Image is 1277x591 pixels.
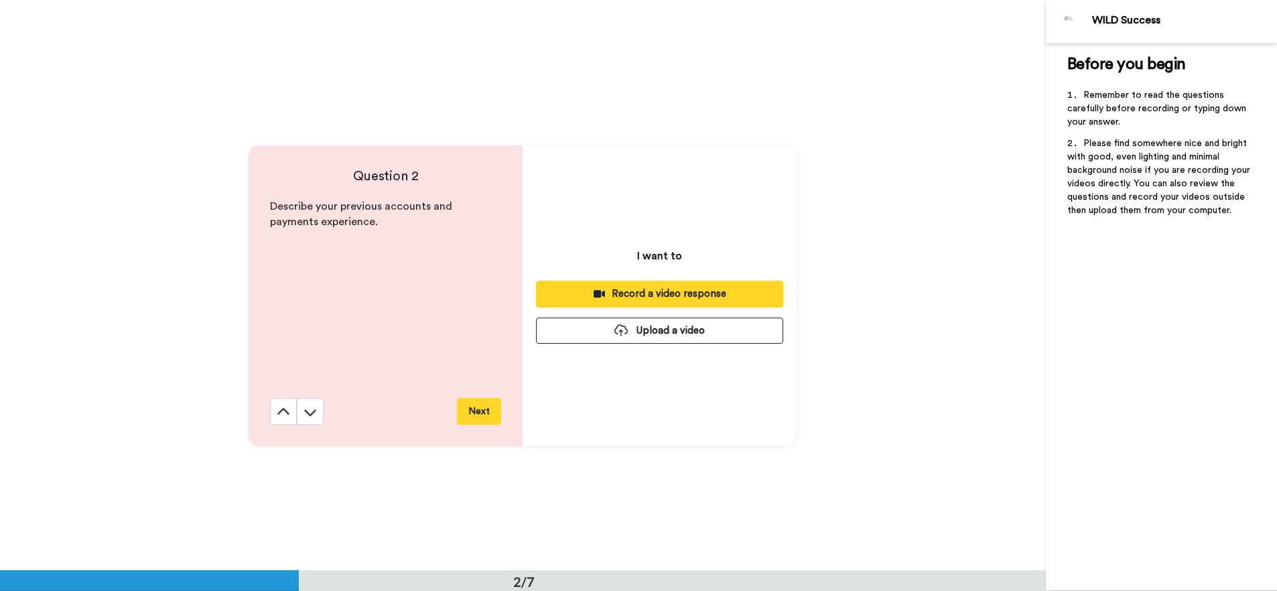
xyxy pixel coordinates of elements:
button: Next [457,398,501,425]
img: Profile Image [1053,5,1085,38]
div: Record a video response [547,287,772,301]
button: Record a video response [536,281,783,307]
div: WILD Success [1092,14,1277,27]
span: Before you begin [1067,56,1186,72]
span: Describe your previous accounts and payments experience. [270,201,455,227]
h4: Question 2 [270,167,501,186]
p: I want to [637,248,682,264]
span: Remember to read the questions carefully before recording or typing down your answer. [1067,90,1249,127]
span: Please find somewhere nice and bright with good, even lighting and minimal background noise if yo... [1067,139,1253,215]
button: Upload a video [536,318,783,344]
div: 2/7 [492,572,556,591]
